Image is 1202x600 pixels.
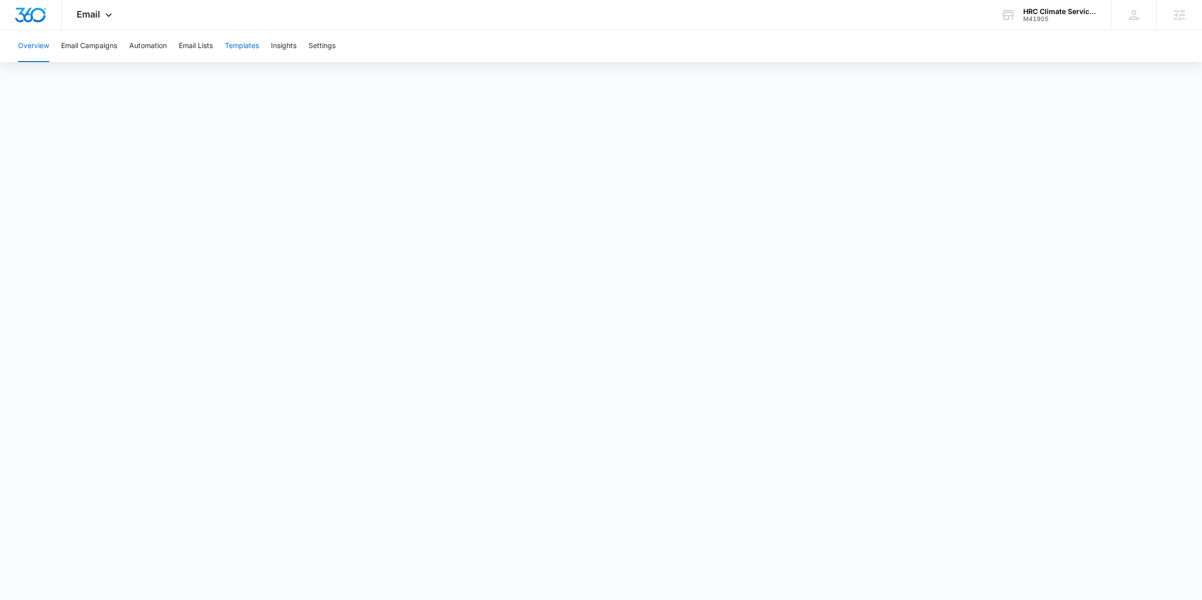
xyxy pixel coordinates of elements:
button: Insights [271,30,296,62]
button: Settings [309,30,336,62]
button: Automation [129,30,167,62]
div: account name [1023,8,1096,16]
button: Email Campaigns [61,30,117,62]
div: account id [1023,16,1096,23]
button: Templates [225,30,259,62]
span: Email [77,9,100,20]
button: Email Lists [179,30,213,62]
button: Overview [18,30,49,62]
